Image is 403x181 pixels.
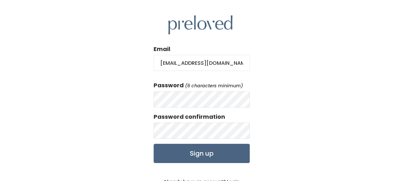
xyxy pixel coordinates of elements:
label: Password [154,81,184,90]
em: (6 characters minimum) [185,82,243,89]
input: Sign up [154,144,250,163]
label: Email [154,45,170,53]
img: preloved logo [168,15,232,34]
label: Password confirmation [154,113,225,121]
